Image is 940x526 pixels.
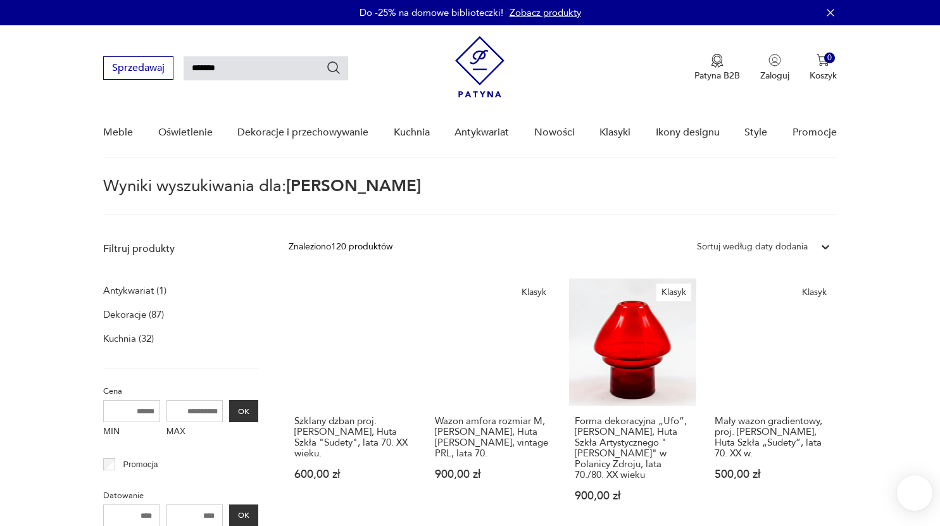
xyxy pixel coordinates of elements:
h3: Forma dekoracyjna „Ufo”, [PERSON_NAME], Huta Szkła Artystycznego "[PERSON_NAME]" w Polanicy Zdroj... [575,416,691,480]
a: Meble [103,108,133,157]
a: Sprzedawaj [103,65,173,73]
img: Ikona medalu [711,54,724,68]
p: Filtruj produkty [103,242,258,256]
a: Zobacz produkty [510,6,581,19]
div: Sortuj według daty dodania [697,240,808,254]
label: MIN [103,422,160,442]
span: [PERSON_NAME] [286,175,421,197]
h3: Wazon amfora rozmiar M, [PERSON_NAME], Huta [PERSON_NAME], vintage PRL, lata 70. [435,416,551,459]
div: Znaleziono 120 produktów [289,240,392,254]
button: 0Koszyk [810,54,837,82]
a: Antykwariat (1) [103,282,166,299]
p: 900,00 zł [575,491,691,501]
p: Cena [103,384,258,398]
label: MAX [166,422,223,442]
a: Ikony designu [656,108,720,157]
button: OK [229,400,258,422]
a: Antykwariat [454,108,509,157]
a: Nowości [534,108,575,157]
p: Datowanie [103,489,258,503]
p: 900,00 zł [435,469,551,480]
p: 500,00 zł [715,469,830,480]
a: Klasyki [599,108,630,157]
a: Dekoracje (87) [103,306,164,323]
a: Kuchnia (32) [103,330,154,348]
div: 0 [824,53,835,63]
a: KlasykMały wazon gradientowy, proj. Zbigniew Horbowy, Huta Szkła „Sudety”, lata 70. XX w.Mały waz... [709,279,836,526]
a: Ikona medaluPatyna B2B [694,54,740,82]
p: Promocja [123,458,158,472]
iframe: Smartsupp widget button [897,475,932,511]
p: 600,00 zł [294,469,410,480]
a: Promocje [793,108,837,157]
p: Koszyk [810,70,837,82]
a: Dekoracje i przechowywanie [237,108,368,157]
p: Patyna B2B [694,70,740,82]
button: Sprzedawaj [103,56,173,80]
a: KlasykWazon amfora rozmiar M, Z. Horbowy, Huta Barbara, vintage PRL, lata 70.Wazon amfora rozmiar... [429,279,556,526]
p: Do -25% na domowe biblioteczki! [360,6,503,19]
img: Ikona koszyka [817,54,829,66]
a: Kuchnia [394,108,430,157]
a: KlasykForma dekoracyjna „Ufo”, Zbigniew Horbowy, Huta Szkła Artystycznego "Barbara" w Polanicy Zd... [569,279,696,526]
p: Wyniki wyszukiwania dla: [103,178,836,215]
img: Ikonka użytkownika [768,54,781,66]
button: Szukaj [326,60,341,75]
a: Oświetlenie [158,108,213,157]
a: Szklany dzban proj. Z. Horbowy, Huta Szkła "Sudety", lata 70. XX wieku.Szklany dzban proj. [PERSO... [289,279,416,526]
button: Zaloguj [760,54,789,82]
h3: Mały wazon gradientowy, proj. [PERSON_NAME], Huta Szkła „Sudety”, lata 70. XX w. [715,416,830,459]
a: Style [744,108,767,157]
button: Patyna B2B [694,54,740,82]
h3: Szklany dzban proj. [PERSON_NAME], Huta Szkła "Sudety", lata 70. XX wieku. [294,416,410,459]
p: Zaloguj [760,70,789,82]
img: Patyna - sklep z meblami i dekoracjami vintage [455,36,504,97]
